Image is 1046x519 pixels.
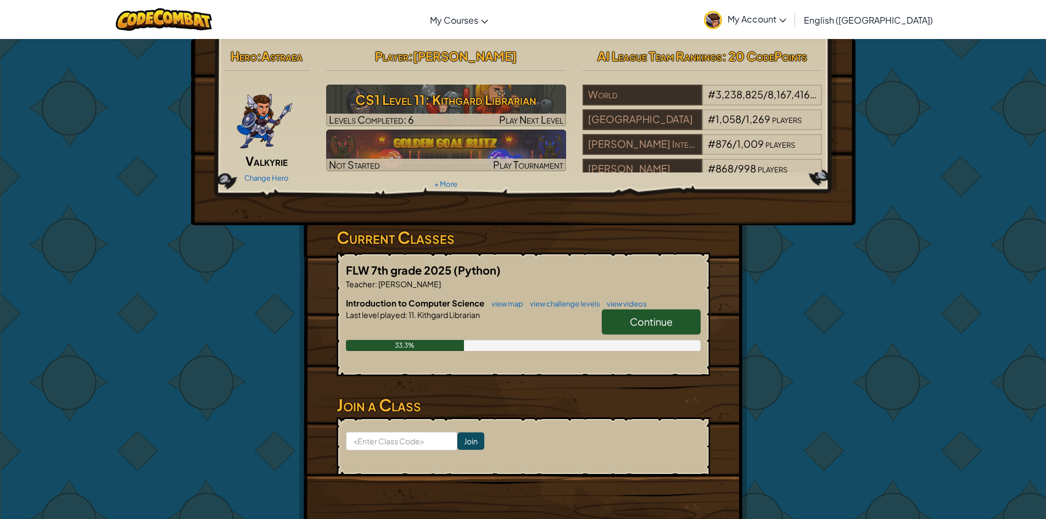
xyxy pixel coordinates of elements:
img: ValkyriePose.png [236,85,293,150]
span: English ([GEOGRAPHIC_DATA]) [804,14,933,26]
span: players [765,137,795,150]
span: / [734,162,738,175]
a: Play Next Level [326,85,566,126]
h3: Join a Class [337,393,710,417]
span: 8,167,416 [768,88,816,101]
span: players [772,113,802,125]
a: [GEOGRAPHIC_DATA]#1,058/1,269players [583,120,823,132]
span: Play Tournament [493,158,563,171]
a: view map [486,299,523,308]
input: Join [457,432,484,450]
span: # [708,113,715,125]
span: [PERSON_NAME] [377,279,441,289]
span: Teacher [346,279,375,289]
span: : [405,310,407,320]
span: Valkyrie [245,153,288,169]
div: 33.3% [346,340,464,351]
span: 1,009 [737,137,764,150]
span: : [257,48,261,64]
span: 1,269 [746,113,770,125]
span: : [375,279,377,289]
span: Kithgard Librarian [416,310,480,320]
span: # [708,162,715,175]
img: avatar [704,11,722,29]
img: CodeCombat logo [116,8,212,31]
img: CS1 Level 11: Kithgard Librarian [326,85,566,126]
a: Change Hero [244,174,289,182]
a: [PERSON_NAME] Intermediate#876/1,009players [583,144,823,157]
span: / [741,113,746,125]
span: # [708,137,715,150]
a: World#3,238,825/8,167,416players [583,95,823,108]
input: <Enter Class Code> [346,432,457,450]
span: My Account [728,13,786,25]
span: Astraea [261,48,303,64]
a: view videos [601,299,647,308]
span: : 20 CodePoints [722,48,807,64]
div: [GEOGRAPHIC_DATA] [583,109,702,130]
span: 998 [738,162,756,175]
a: Not StartedPlay Tournament [326,130,566,171]
a: + More [434,180,457,188]
span: players [758,162,787,175]
span: Hero [231,48,257,64]
span: FLW 7th grade 2025 [346,263,454,277]
span: Player [375,48,409,64]
span: AI League Team Rankings [597,48,722,64]
span: [PERSON_NAME] [413,48,517,64]
div: [PERSON_NAME] Intermediate [583,134,702,155]
span: 1,058 [715,113,741,125]
span: / [732,137,737,150]
a: My Courses [424,5,494,35]
span: Not Started [329,158,380,171]
span: 3,238,825 [715,88,763,101]
span: 11. [407,310,416,320]
span: Introduction to Computer Science [346,298,486,308]
span: Continue [630,315,673,328]
span: My Courses [430,14,478,26]
img: Golden Goal [326,130,566,171]
span: Play Next Level [499,113,563,126]
span: # [708,88,715,101]
a: [PERSON_NAME]#868/998players [583,169,823,182]
h3: Current Classes [337,225,710,250]
a: English ([GEOGRAPHIC_DATA]) [798,5,938,35]
div: [PERSON_NAME] [583,159,702,180]
span: Last level played [346,310,405,320]
a: My Account [698,2,792,37]
span: 876 [715,137,732,150]
span: (Python) [454,263,501,277]
div: World [583,85,702,105]
span: Levels Completed: 6 [329,113,414,126]
h3: CS1 Level 11: Kithgard Librarian [326,87,566,112]
span: 868 [715,162,734,175]
span: / [763,88,768,101]
a: view challenge levels [524,299,600,308]
span: : [409,48,413,64]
